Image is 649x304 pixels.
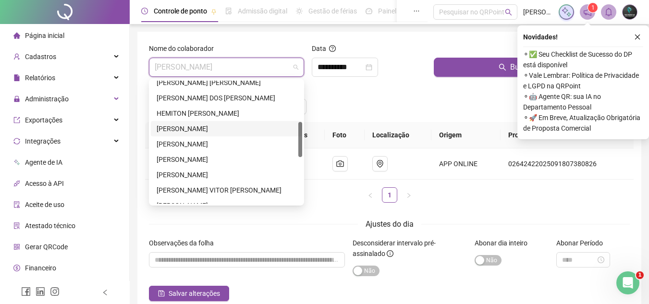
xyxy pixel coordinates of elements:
span: left [102,289,109,296]
span: Ajustes do dia [366,219,414,229]
span: info-circle [387,250,393,257]
sup: 1 [588,3,598,12]
span: save [158,290,165,297]
span: left [367,193,373,198]
span: sun [296,8,303,14]
span: lock [13,96,20,102]
span: Exportações [25,116,62,124]
span: instagram [50,287,60,296]
div: GUSTAVO DOS SANTOS MAGNUS [151,90,302,106]
span: Painel do DP [378,7,416,15]
span: dashboard [366,8,372,14]
span: audit [13,201,20,208]
div: JALMIR MOTTA [151,136,302,152]
span: Financeiro [25,264,56,272]
label: Abonar Período [556,238,609,248]
span: [PERSON_NAME] [523,7,553,17]
span: home [13,32,20,39]
span: search [505,9,512,16]
img: sparkle-icon.fc2bf0ac1784a2077858766a79e2daf3.svg [561,7,572,17]
label: Observações da folha [149,238,220,248]
span: Acesso à API [25,180,64,187]
span: right [406,193,412,198]
div: [PERSON_NAME] [157,139,296,149]
span: close [634,34,641,40]
li: Próxima página [401,187,416,203]
div: [PERSON_NAME] DOS [PERSON_NAME] [157,93,296,103]
span: file [13,74,20,81]
th: Foto [325,122,364,148]
span: clock-circle [141,8,148,14]
div: JEAN CARLOS ZIMMERMANN [151,167,302,182]
iframe: Intercom live chat [616,271,639,294]
span: ⚬ 🚀 Em Breve, Atualização Obrigatória de Proposta Comercial [523,112,643,134]
span: linkedin [36,287,45,296]
span: Agente de IA [25,158,62,166]
th: Origem [431,122,501,148]
span: ⚬ ✅ Seu Checklist de Sucesso do DP está disponível [523,49,643,70]
span: Relatórios [25,74,55,82]
span: Buscar registros [510,61,565,73]
div: JAIR DE SÁ [151,121,302,136]
span: question-circle [329,45,336,52]
span: Admissão digital [238,7,287,15]
span: Desconsiderar intervalo pré-assinalado [353,239,436,257]
span: Salvar alterações [169,288,220,299]
span: notification [583,8,592,16]
span: ⚬ 🤖 Agente QR: sua IA no Departamento Pessoal [523,91,643,112]
span: api [13,180,20,187]
span: Página inicial [25,32,64,39]
span: Controle de ponto [154,7,207,15]
li: 1 [382,187,397,203]
span: environment [376,160,384,168]
span: Data [312,45,326,52]
span: bell [604,8,613,16]
label: Abonar dia inteiro [475,238,534,248]
span: facebook [21,287,31,296]
td: APP ONLINE [431,148,501,180]
div: [PERSON_NAME] [PERSON_NAME] [157,77,296,88]
span: camera [336,160,344,168]
span: Atestado técnico [25,222,75,230]
div: [PERSON_NAME] [157,170,296,180]
button: right [401,187,416,203]
button: Buscar registros [434,58,630,77]
div: [PERSON_NAME] VITOR [PERSON_NAME] [157,185,296,195]
span: sync [13,138,20,145]
a: 1 [382,188,397,202]
div: [PERSON_NAME] [157,123,296,134]
button: Salvar alterações [149,286,229,301]
div: JOSÉ MANOEL VALDEVINO [151,198,302,213]
div: JOÃO VITOR FRANCISCO FERNANDES [151,182,302,198]
li: Página anterior [363,187,378,203]
div: [PERSON_NAME] [157,200,296,211]
span: ellipsis [413,8,420,14]
img: 35618 [623,5,637,19]
span: Gerar QRCode [25,243,68,251]
div: HEMITON [PERSON_NAME] [157,108,296,119]
th: Localização [365,122,432,148]
span: Gestão de férias [308,7,357,15]
span: qrcode [13,243,20,250]
span: Aceite de uso [25,201,64,208]
span: Integrações [25,137,61,145]
label: Nome do colaborador [149,43,220,54]
span: 1 [636,271,644,279]
span: pushpin [211,9,217,14]
div: [PERSON_NAME] [157,154,296,165]
span: export [13,117,20,123]
button: left [363,187,378,203]
span: ANDREI FERNANDES CORREA [155,58,298,76]
span: Administração [25,95,69,103]
div: GUSTAVO DA SILVA QUEIROZ [151,75,302,90]
span: Cadastros [25,53,56,61]
span: dollar [13,265,20,271]
div: JANÍSIO DE FARIAS [151,152,302,167]
th: Protocolo [501,122,634,148]
span: 1 [591,4,595,11]
span: solution [13,222,20,229]
span: file-done [225,8,232,14]
div: HEMITON HENRIQUE JANUARIO MARTINS [151,106,302,121]
span: ⚬ Vale Lembrar: Política de Privacidade e LGPD na QRPoint [523,70,643,91]
span: user-add [13,53,20,60]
